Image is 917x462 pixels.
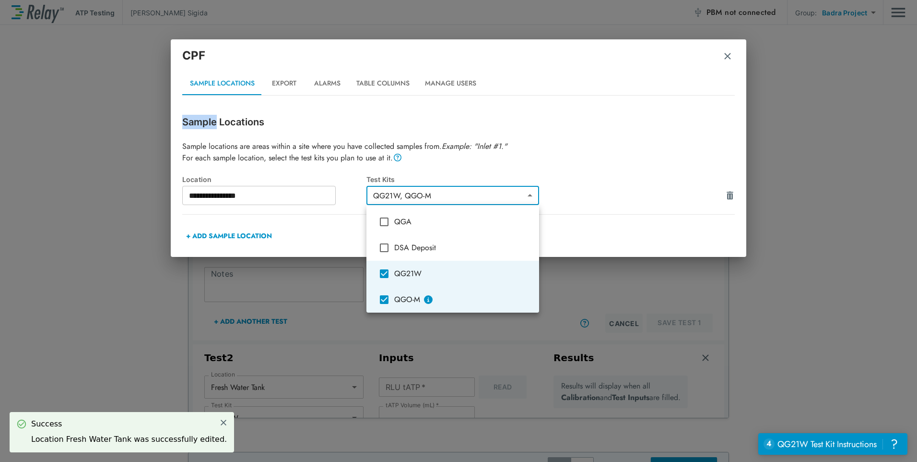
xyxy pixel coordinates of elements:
[219,418,228,427] img: Close Icon
[758,433,907,455] iframe: Resource center
[394,242,531,254] span: DSA Deposit
[31,418,227,430] div: Success
[394,268,531,280] span: QG21W
[17,419,26,429] img: Success
[394,294,531,305] span: QGO-M
[394,216,531,228] span: QGA
[31,434,227,445] div: Location Fresh Water Tank was successfully edited.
